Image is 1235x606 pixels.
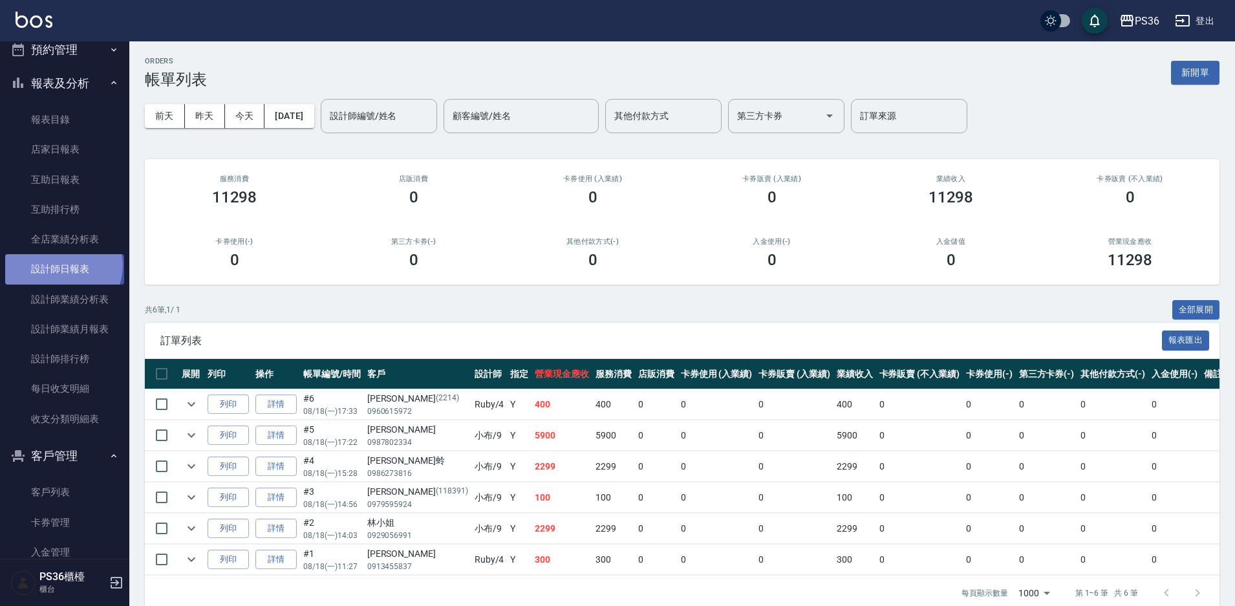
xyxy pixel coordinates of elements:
[364,359,471,389] th: 客戶
[592,451,635,482] td: 2299
[436,485,468,499] p: (118391)
[1126,188,1135,206] h3: 0
[339,175,488,183] h2: 店販消費
[635,389,678,420] td: 0
[1016,545,1078,575] td: 0
[876,482,963,513] td: 0
[819,105,840,126] button: Open
[768,188,777,206] h3: 0
[507,545,532,575] td: Y
[963,359,1016,389] th: 卡券使用(-)
[876,389,963,420] td: 0
[833,482,876,513] td: 100
[5,439,124,473] button: 客戶管理
[10,570,36,596] img: Person
[532,514,592,544] td: 2299
[303,406,361,417] p: 08/18 (一) 17:33
[1077,514,1148,544] td: 0
[182,488,201,507] button: expand row
[5,285,124,314] a: 設計師業績分析表
[1148,420,1201,451] td: 0
[409,188,418,206] h3: 0
[208,426,249,446] button: 列印
[1148,389,1201,420] td: 0
[367,468,468,479] p: 0986273816
[1056,175,1204,183] h2: 卡券販賣 (不入業績)
[208,550,249,570] button: 列印
[678,359,756,389] th: 卡券使用 (入業績)
[963,451,1016,482] td: 0
[1077,451,1148,482] td: 0
[876,359,963,389] th: 卡券販賣 (不入業績)
[635,514,678,544] td: 0
[471,545,508,575] td: Ruby /4
[255,457,297,477] a: 詳情
[1108,251,1153,269] h3: 11298
[532,451,592,482] td: 2299
[182,457,201,476] button: expand row
[225,104,265,128] button: 今天
[1148,545,1201,575] td: 0
[471,514,508,544] td: 小布 /9
[1148,514,1201,544] td: 0
[160,237,308,246] h2: 卡券使用(-)
[507,420,532,451] td: Y
[635,545,678,575] td: 0
[5,254,124,284] a: 設計師日報表
[698,175,846,183] h2: 卡券販賣 (入業績)
[409,251,418,269] h3: 0
[212,188,257,206] h3: 11298
[303,530,361,541] p: 08/18 (一) 14:03
[678,451,756,482] td: 0
[768,251,777,269] h3: 0
[367,423,468,437] div: [PERSON_NAME]
[1082,8,1108,34] button: save
[698,237,846,246] h2: 入金使用(-)
[507,389,532,420] td: Y
[255,488,297,508] a: 詳情
[678,514,756,544] td: 0
[755,420,833,451] td: 0
[755,482,833,513] td: 0
[877,237,1025,246] h2: 入金儲值
[5,477,124,507] a: 客戶列表
[1172,300,1220,320] button: 全部展開
[471,420,508,451] td: 小布 /9
[592,389,635,420] td: 400
[252,359,300,389] th: 操作
[5,67,124,100] button: 報表及分析
[1016,482,1078,513] td: 0
[185,104,225,128] button: 昨天
[678,389,756,420] td: 0
[1016,420,1078,451] td: 0
[5,374,124,404] a: 每日收支明細
[588,251,597,269] h3: 0
[635,359,678,389] th: 店販消費
[588,188,597,206] h3: 0
[1077,545,1148,575] td: 0
[5,224,124,254] a: 全店業績分析表
[876,420,963,451] td: 0
[300,389,364,420] td: #6
[678,482,756,513] td: 0
[592,482,635,513] td: 100
[145,57,207,65] h2: ORDERS
[367,561,468,572] p: 0913455837
[963,420,1016,451] td: 0
[5,165,124,195] a: 互助日報表
[300,420,364,451] td: #5
[264,104,314,128] button: [DATE]
[471,451,508,482] td: 小布 /9
[833,420,876,451] td: 5900
[1170,9,1219,33] button: 登出
[532,389,592,420] td: 400
[5,508,124,537] a: 卡券管理
[963,482,1016,513] td: 0
[208,519,249,539] button: 列印
[303,499,361,510] p: 08/18 (一) 14:56
[961,587,1008,599] p: 每頁顯示數量
[204,359,252,389] th: 列印
[300,545,364,575] td: #1
[255,395,297,415] a: 詳情
[182,395,201,414] button: expand row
